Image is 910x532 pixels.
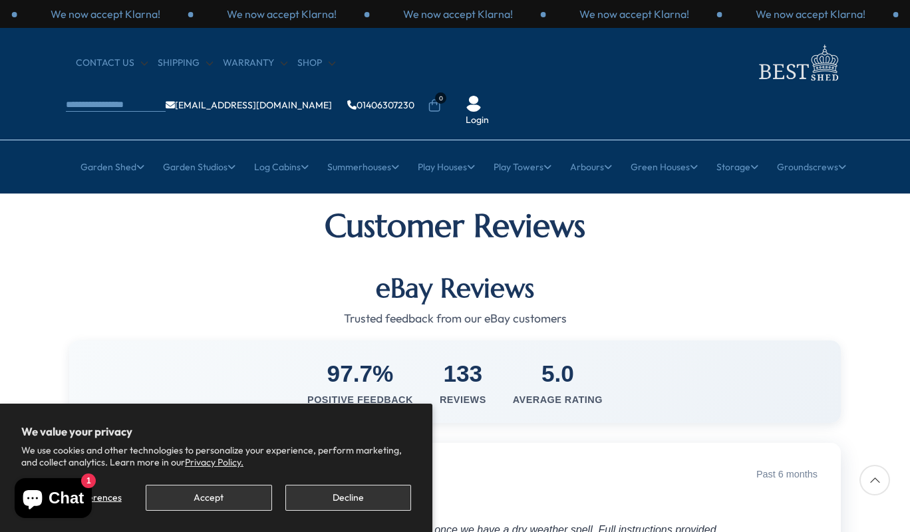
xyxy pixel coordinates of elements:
[440,393,486,406] div: Reviews
[223,57,287,70] a: Warranty
[716,150,758,184] a: Storage
[777,150,846,184] a: Groundscrews
[428,99,441,112] a: 0
[194,7,370,21] div: 2 / 3
[370,7,546,21] div: 3 / 3
[435,92,446,104] span: 0
[21,444,411,468] p: We use cookies and other technologies to personalize your experience, perform marketing, and coll...
[76,57,148,70] a: CONTACT US
[579,7,689,21] p: We now accept Klarna!
[51,7,160,21] p: We now accept Klarna!
[570,150,612,184] a: Arbours
[440,357,486,390] div: 133
[513,357,603,390] div: 5.0
[756,467,818,481] div: Past 6 months
[722,7,899,21] div: 2 / 3
[254,150,309,184] a: Log Cabins
[158,57,213,70] a: Shipping
[17,7,194,21] div: 1 / 3
[418,150,475,184] a: Play Houses
[327,150,399,184] a: Summerhouses
[751,41,844,84] img: logo
[166,100,332,110] a: [EMAIL_ADDRESS][DOMAIN_NAME]
[466,114,489,127] a: Login
[69,207,841,245] h1: Customer Reviews
[69,311,841,327] p: Trusted feedback from our eBay customers
[227,7,337,21] p: We now accept Klarna!
[756,7,865,21] p: We now accept Klarna!
[403,7,513,21] p: We now accept Klarna!
[347,100,414,110] a: 01406307230
[185,456,243,468] a: Privacy Policy.
[307,393,413,406] div: Positive Feedback
[11,478,96,521] inbox-online-store-chat: Shopify online store chat
[69,272,841,304] h2: eBay Reviews
[163,150,235,184] a: Garden Studios
[466,96,482,112] img: User Icon
[285,485,411,511] button: Decline
[297,57,335,70] a: Shop
[546,7,722,21] div: 1 / 3
[21,425,411,438] h2: We value your privacy
[80,150,144,184] a: Garden Shed
[494,150,551,184] a: Play Towers
[631,150,698,184] a: Green Houses
[146,485,271,511] button: Accept
[307,357,413,390] div: 97.7%
[96,496,818,514] div: ★★★★★
[513,393,603,406] div: Average Rating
